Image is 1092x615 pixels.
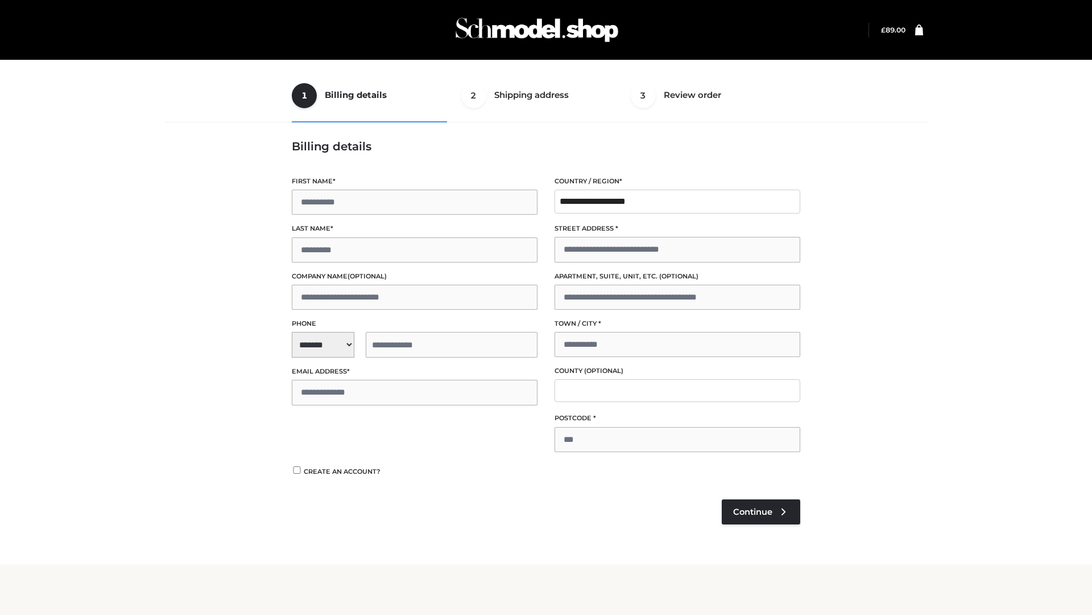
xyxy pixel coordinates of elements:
[292,366,537,377] label: Email address
[555,366,800,376] label: County
[292,271,537,282] label: Company name
[292,318,537,329] label: Phone
[292,140,800,153] h3: Billing details
[292,223,537,234] label: Last name
[348,272,387,280] span: (optional)
[722,499,800,524] a: Continue
[555,413,800,424] label: Postcode
[292,466,302,474] input: Create an account?
[292,176,537,187] label: First name
[555,176,800,187] label: Country / Region
[304,468,380,475] span: Create an account?
[881,26,886,34] span: £
[452,7,622,52] img: Schmodel Admin 964
[555,318,800,329] label: Town / City
[584,367,623,375] span: (optional)
[555,271,800,282] label: Apartment, suite, unit, etc.
[733,507,772,517] span: Continue
[659,272,698,280] span: (optional)
[881,26,905,34] a: £89.00
[881,26,905,34] bdi: 89.00
[555,223,800,234] label: Street address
